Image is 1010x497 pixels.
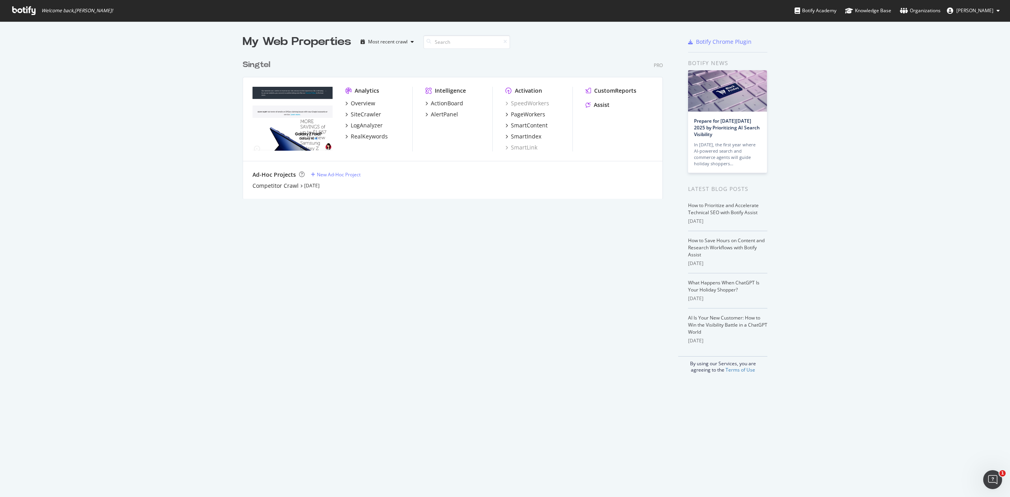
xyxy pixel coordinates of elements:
div: SmartIndex [511,133,541,140]
div: Activation [515,87,542,95]
div: Overview [351,99,375,107]
div: RealKeywords [351,133,388,140]
span: John Hon [956,7,993,14]
a: RealKeywords [345,133,388,140]
div: SiteCrawler [351,110,381,118]
div: Organizations [900,7,941,15]
a: Overview [345,99,375,107]
div: Most recent crawl [368,39,408,44]
a: SmartIndex [505,133,541,140]
div: CustomReports [594,87,636,95]
img: singtel.com [252,87,333,151]
div: Botify Academy [795,7,836,15]
a: SmartContent [505,121,548,129]
div: Analytics [355,87,379,95]
div: Knowledge Base [845,7,891,15]
div: grid [243,50,669,199]
div: AlertPanel [431,110,458,118]
div: LogAnalyzer [351,121,383,129]
div: In [DATE], the first year where AI-powered search and commerce agents will guide holiday shoppers… [694,142,761,167]
span: 1 [999,470,1006,476]
div: Botify Chrome Plugin [696,38,752,46]
button: [PERSON_NAME] [941,4,1006,17]
div: Assist [594,101,610,109]
a: CustomReports [585,87,636,95]
a: Assist [585,101,610,109]
div: Singtel [243,59,270,71]
img: Prepare for Black Friday 2025 by Prioritizing AI Search Visibility [688,70,767,112]
a: LogAnalyzer [345,121,383,129]
a: Prepare for [DATE][DATE] 2025 by Prioritizing AI Search Visibility [694,118,760,138]
div: [DATE] [688,337,767,344]
a: SpeedWorkers [505,99,549,107]
span: Welcome back, [PERSON_NAME] ! [41,7,113,14]
a: Terms of Use [726,366,755,373]
div: New Ad-Hoc Project [317,171,361,178]
div: Intelligence [435,87,466,95]
input: Search [423,35,510,49]
a: ActionBoard [425,99,463,107]
a: AI Is Your New Customer: How to Win the Visibility Battle in a ChatGPT World [688,314,767,335]
iframe: Intercom live chat [983,470,1002,489]
a: What Happens When ChatGPT Is Your Holiday Shopper? [688,279,759,293]
div: ActionBoard [431,99,463,107]
a: How to Prioritize and Accelerate Technical SEO with Botify Assist [688,202,759,216]
div: By using our Services, you are agreeing to the [678,356,767,373]
a: Singtel [243,59,273,71]
a: SmartLink [505,144,537,151]
a: AlertPanel [425,110,458,118]
div: [DATE] [688,260,767,267]
div: [DATE] [688,295,767,302]
button: Most recent crawl [357,35,417,48]
div: PageWorkers [511,110,545,118]
div: [DATE] [688,218,767,225]
a: Botify Chrome Plugin [688,38,752,46]
div: Ad-Hoc Projects [252,171,296,179]
div: SmartContent [511,121,548,129]
div: My Web Properties [243,34,351,50]
a: PageWorkers [505,110,545,118]
div: Pro [654,62,663,69]
a: New Ad-Hoc Project [311,171,361,178]
a: [DATE] [304,182,320,189]
div: Botify news [688,59,767,67]
a: Competitor Crawl [252,182,299,190]
div: Latest Blog Posts [688,185,767,193]
a: SiteCrawler [345,110,381,118]
a: How to Save Hours on Content and Research Workflows with Botify Assist [688,237,765,258]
